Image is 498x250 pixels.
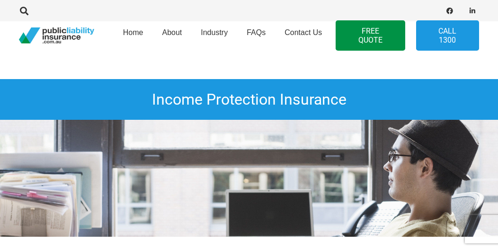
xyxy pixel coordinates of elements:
span: Home [123,28,143,36]
a: Facebook [443,4,456,18]
a: LinkedIn [466,4,479,18]
a: Industry [191,18,237,53]
span: About [162,28,182,36]
a: Home [114,18,153,53]
span: Industry [201,28,228,36]
a: FREE QUOTE [336,20,405,51]
a: About [152,18,191,53]
a: Search [15,7,34,15]
span: Contact Us [285,28,322,36]
a: Contact Us [275,18,331,53]
a: Call 1300 [416,20,479,51]
a: FAQs [237,18,275,53]
a: pli_logotransparent [19,27,94,44]
span: FAQs [247,28,266,36]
